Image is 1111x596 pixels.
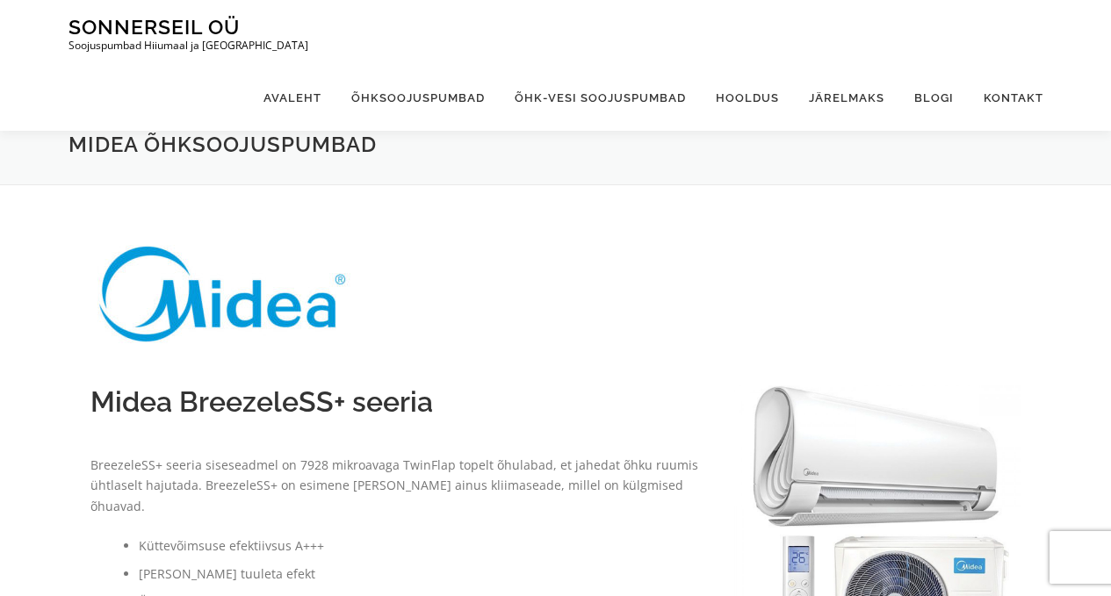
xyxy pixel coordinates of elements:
[139,535,699,557] li: Küttevõimsuse efektiivsus A+++
[701,65,794,131] a: Hooldus
[69,15,240,39] a: Sonnerseil OÜ
[139,564,699,585] li: [PERSON_NAME] tuuleta efekt
[90,385,433,418] span: Midea BreezeleSS+ seeria
[899,65,969,131] a: Blogi
[336,65,500,131] a: Õhksoojuspumbad
[69,39,308,52] p: Soojuspumbad Hiiumaal ja [GEOGRAPHIC_DATA]
[249,65,336,131] a: Avaleht
[90,238,354,350] img: Midea
[794,65,899,131] a: Järelmaks
[69,131,1043,158] h1: Midea õhksoojuspumbad
[969,65,1043,131] a: Kontakt
[90,455,699,517] p: BreezeleSS+ seeria siseseadmel on 7928 mikroavaga TwinFlap topelt õhulabad, et jahedat õhku ruumi...
[500,65,701,131] a: Õhk-vesi soojuspumbad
